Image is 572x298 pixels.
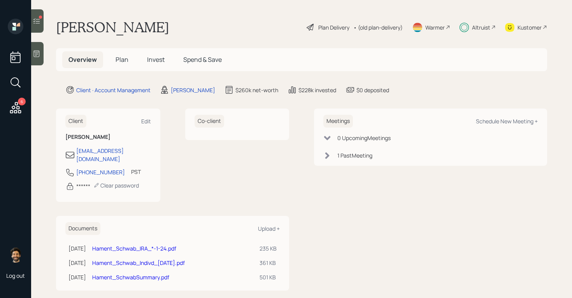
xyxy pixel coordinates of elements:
[141,117,151,125] div: Edit
[93,182,139,189] div: Clear password
[518,23,542,32] div: Kustomer
[235,86,278,94] div: $260k net-worth
[76,168,125,176] div: [PHONE_NUMBER]
[260,273,277,281] div: 501 KB
[8,247,23,263] img: eric-schwartz-headshot.png
[68,273,86,281] div: [DATE]
[6,272,25,279] div: Log out
[356,86,389,94] div: $0 deposited
[65,134,151,140] h6: [PERSON_NAME]
[65,222,100,235] h6: Documents
[171,86,215,94] div: [PERSON_NAME]
[56,19,169,36] h1: [PERSON_NAME]
[65,115,86,128] h6: Client
[68,55,97,64] span: Overview
[92,245,176,252] a: Hament_Schwab_IRA_*-1-24.pdf
[298,86,336,94] div: $228k invested
[92,259,185,266] a: Hament_Schwab_Indivd_[DATE].pdf
[147,55,165,64] span: Invest
[92,273,169,281] a: Hament_SchwabSummary.pdf
[337,151,372,160] div: 1 Past Meeting
[116,55,128,64] span: Plan
[258,225,280,232] div: Upload +
[68,244,86,252] div: [DATE]
[353,23,403,32] div: • (old plan-delivery)
[476,117,538,125] div: Schedule New Meeting +
[76,86,151,94] div: Client · Account Management
[195,115,224,128] h6: Co-client
[131,168,141,176] div: PST
[260,244,277,252] div: 235 KB
[183,55,222,64] span: Spend & Save
[18,98,26,105] div: 6
[260,259,277,267] div: 361 KB
[472,23,490,32] div: Altruist
[318,23,349,32] div: Plan Delivery
[337,134,391,142] div: 0 Upcoming Meeting s
[323,115,353,128] h6: Meetings
[68,259,86,267] div: [DATE]
[76,147,151,163] div: [EMAIL_ADDRESS][DOMAIN_NAME]
[425,23,445,32] div: Warmer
